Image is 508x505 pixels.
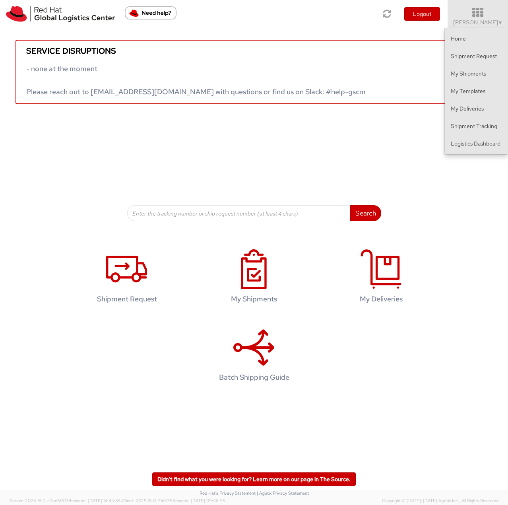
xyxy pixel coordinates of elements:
[122,498,225,503] span: Client: 2025.18.0-71d3358
[152,472,356,486] a: Didn't find what you were looking for? Learn more on our page in The Source.
[445,30,508,47] a: Home
[72,498,121,503] span: master, [DATE] 14:43:55
[445,135,508,152] a: Logistics Dashboard
[382,498,498,504] span: Copyright © [DATE]-[DATE] Agistix Inc., All Rights Reserved
[26,64,366,96] span: - none at the moment Please reach out to [EMAIL_ADDRESS][DOMAIN_NAME] with questions or find us o...
[127,205,351,221] input: Enter the tracking number or ship request number (at least 4 chars)
[203,373,305,381] h4: Batch Shipping Guide
[175,498,225,503] span: master, [DATE] 09:46:25
[125,6,176,19] button: Need help?
[257,490,309,496] a: | Agistix Privacy Statement
[6,6,115,22] img: rh-logistics-00dfa346123c4ec078e1.svg
[445,47,508,65] a: Shipment Request
[67,241,186,315] a: Shipment Request
[330,295,432,303] h4: My Deliveries
[194,319,314,394] a: Batch Shipping Guide
[498,19,503,26] span: ▼
[76,295,178,303] h4: Shipment Request
[453,19,503,26] span: [PERSON_NAME]
[445,117,508,135] a: Shipment Tracking
[203,295,305,303] h4: My Shipments
[26,47,482,55] h5: Service disruptions
[445,82,508,100] a: My Templates
[200,490,256,496] a: Red Hat's Privacy Statement
[16,40,492,104] a: Service disruptions - none at the moment Please reach out to [EMAIL_ADDRESS][DOMAIN_NAME] with qu...
[194,241,314,315] a: My Shipments
[350,205,381,221] button: Search
[445,65,508,82] a: My Shipments
[10,498,121,503] span: Server: 2025.18.0-c7ad5f513fb
[404,7,440,21] button: Logout
[322,241,441,315] a: My Deliveries
[445,100,508,117] a: My Deliveries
